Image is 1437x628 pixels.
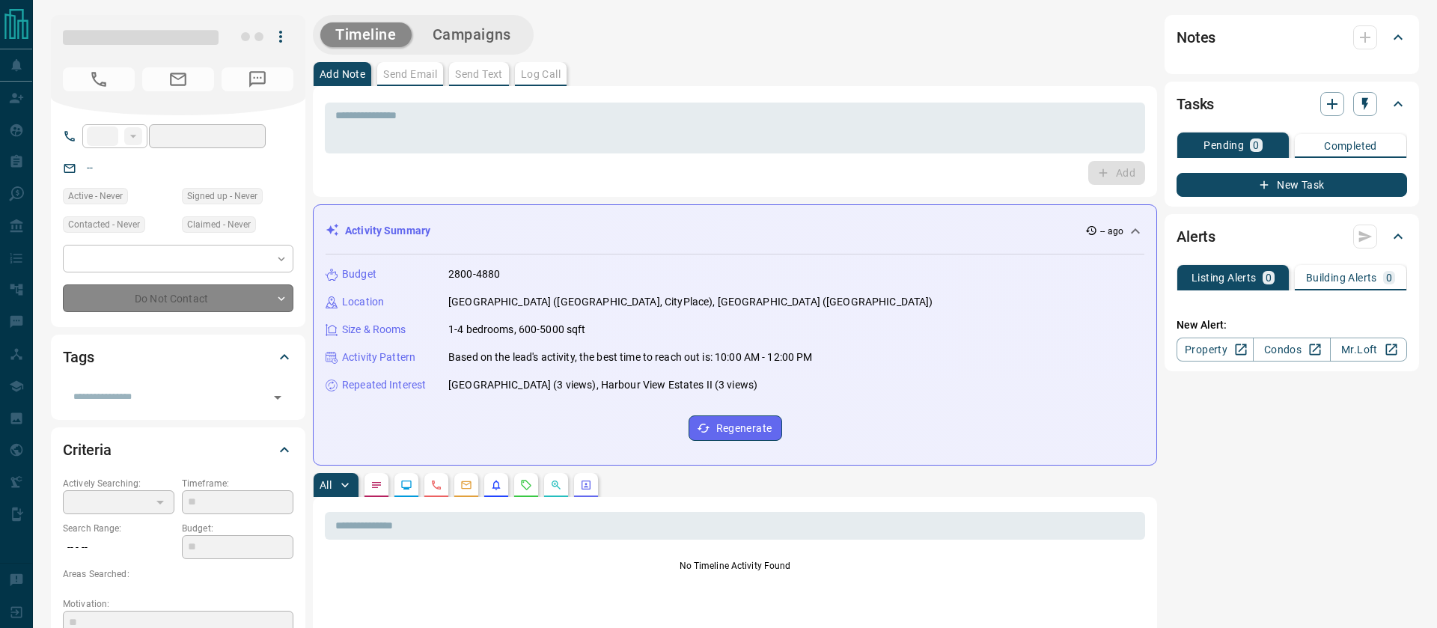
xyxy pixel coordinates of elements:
[400,479,412,491] svg: Lead Browsing Activity
[63,345,94,369] h2: Tags
[267,387,288,408] button: Open
[326,217,1144,245] div: Activity Summary-- ago
[142,67,214,91] span: No Email
[320,480,332,490] p: All
[1192,272,1257,283] p: Listing Alerts
[342,266,376,282] p: Budget
[342,322,406,338] p: Size & Rooms
[342,350,415,365] p: Activity Pattern
[1324,141,1377,151] p: Completed
[63,67,135,91] span: No Number
[490,479,502,491] svg: Listing Alerts
[63,535,174,560] p: -- - --
[448,266,500,282] p: 2800-4880
[520,479,532,491] svg: Requests
[187,217,251,232] span: Claimed - Never
[1306,272,1377,283] p: Building Alerts
[448,322,586,338] p: 1-4 bedrooms, 600-5000 sqft
[342,294,384,310] p: Location
[342,377,426,393] p: Repeated Interest
[325,559,1145,573] p: No Timeline Activity Found
[448,377,757,393] p: [GEOGRAPHIC_DATA] (3 views), Harbour View Estates II (3 views)
[448,294,933,310] p: [GEOGRAPHIC_DATA] ([GEOGRAPHIC_DATA], CityPlace), [GEOGRAPHIC_DATA] ([GEOGRAPHIC_DATA])
[689,415,782,441] button: Regenerate
[1177,19,1407,55] div: Notes
[63,438,112,462] h2: Criteria
[68,189,123,204] span: Active - Never
[1266,272,1272,283] p: 0
[430,479,442,491] svg: Calls
[1177,338,1254,362] a: Property
[1177,25,1215,49] h2: Notes
[1177,86,1407,122] div: Tasks
[182,522,293,535] p: Budget:
[1177,225,1215,249] h2: Alerts
[370,479,382,491] svg: Notes
[1330,338,1407,362] a: Mr.Loft
[63,339,293,375] div: Tags
[63,432,293,468] div: Criteria
[1253,140,1259,150] p: 0
[1177,92,1214,116] h2: Tasks
[1177,173,1407,197] button: New Task
[320,22,412,47] button: Timeline
[63,597,293,611] p: Motivation:
[1100,225,1123,238] p: -- ago
[63,522,174,535] p: Search Range:
[1177,317,1407,333] p: New Alert:
[320,69,365,79] p: Add Note
[580,479,592,491] svg: Agent Actions
[222,67,293,91] span: No Number
[345,223,430,239] p: Activity Summary
[460,479,472,491] svg: Emails
[418,22,526,47] button: Campaigns
[1386,272,1392,283] p: 0
[68,217,140,232] span: Contacted - Never
[1203,140,1244,150] p: Pending
[550,479,562,491] svg: Opportunities
[448,350,813,365] p: Based on the lead's activity, the best time to reach out is: 10:00 AM - 12:00 PM
[63,567,293,581] p: Areas Searched:
[182,477,293,490] p: Timeframe:
[1177,219,1407,254] div: Alerts
[63,284,293,312] div: Do Not Contact
[63,477,174,490] p: Actively Searching:
[87,162,93,174] a: --
[1253,338,1330,362] a: Condos
[187,189,257,204] span: Signed up - Never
